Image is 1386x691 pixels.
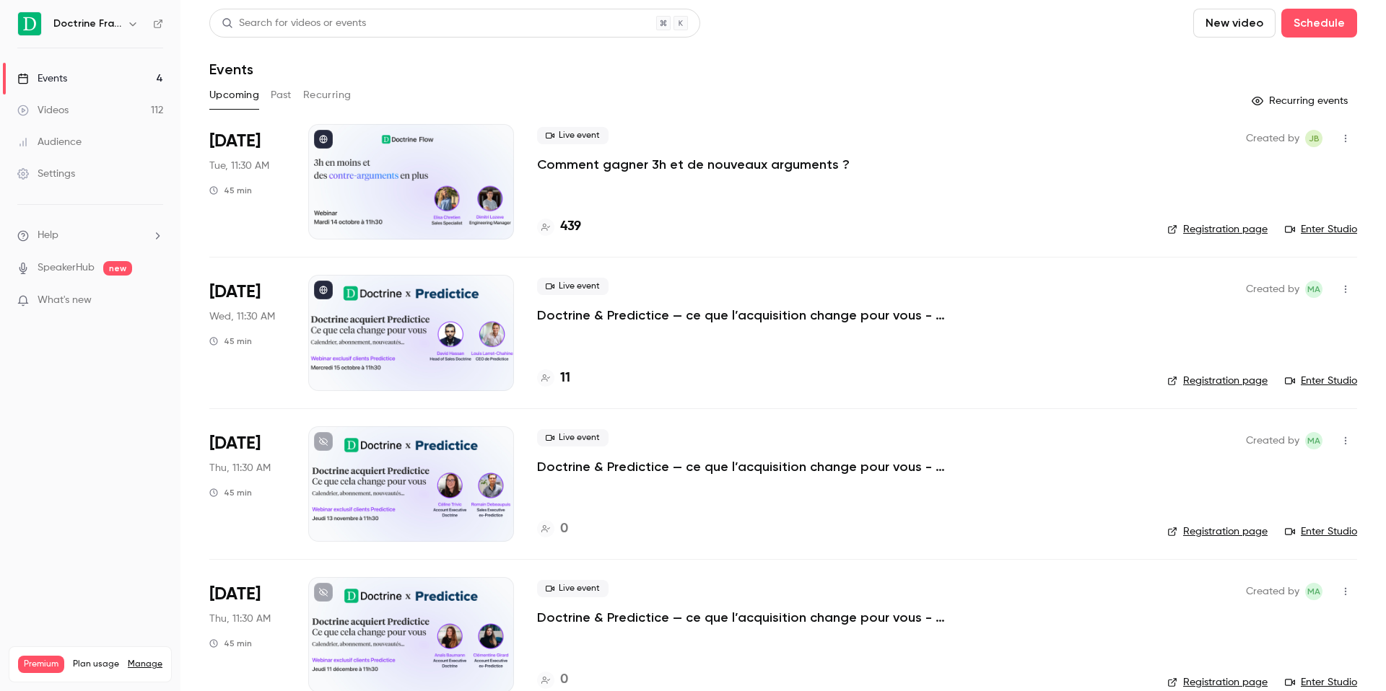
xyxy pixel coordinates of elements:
a: Comment gagner 3h et de nouveaux arguments ? [537,156,850,173]
span: What's new [38,293,92,308]
div: Nov 13 Thu, 11:30 AM (Europe/Paris) [209,426,285,542]
span: Wed, 11:30 AM [209,309,275,324]
span: Tue, 11:30 AM [209,159,269,173]
span: Help [38,228,58,243]
a: Registration page [1167,222,1268,237]
span: MA [1307,583,1320,600]
a: SpeakerHub [38,260,95,276]
span: Justine Burel [1305,130,1322,147]
h1: Events [209,61,253,78]
div: 45 min [209,335,252,347]
a: Doctrine & Predictice — ce que l’acquisition change pour vous - Session 3 [537,609,970,626]
a: Manage [128,659,162,670]
a: Enter Studio [1285,222,1357,237]
div: Videos [17,103,69,118]
a: Doctrine & Predictice — ce que l’acquisition change pour vous - Session 2 [537,458,970,475]
span: new [103,261,132,276]
button: Schedule [1281,9,1357,38]
button: New video [1193,9,1276,38]
span: Created by [1246,281,1299,298]
button: Past [271,84,292,107]
a: Registration page [1167,675,1268,690]
li: help-dropdown-opener [17,228,163,243]
a: 0 [537,519,568,539]
span: Premium [18,656,64,673]
img: Doctrine France [18,12,41,35]
h4: 439 [560,217,581,237]
h4: 11 [560,369,570,388]
div: Events [17,71,67,86]
a: 439 [537,217,581,237]
div: Oct 14 Tue, 11:30 AM (Europe/Paris) [209,124,285,239]
span: Thu, 11:30 AM [209,612,271,626]
div: Search for videos or events [222,16,366,31]
a: Doctrine & Predictice — ce que l’acquisition change pour vous - Session 1 [537,307,970,324]
span: JB [1309,130,1320,147]
div: 45 min [209,487,252,498]
span: Created by [1246,130,1299,147]
button: Recurring [303,84,352,107]
a: 11 [537,369,570,388]
a: Enter Studio [1285,675,1357,690]
span: [DATE] [209,281,261,304]
span: Live event [537,127,609,144]
div: Audience [17,135,82,149]
div: 45 min [209,638,252,649]
span: Marie Agard [1305,432,1322,449]
span: [DATE] [209,583,261,606]
span: Created by [1246,432,1299,449]
span: MA [1307,432,1320,449]
a: Registration page [1167,374,1268,388]
h4: 0 [560,519,568,539]
h4: 0 [560,670,568,690]
span: [DATE] [209,432,261,455]
a: 0 [537,670,568,690]
span: Created by [1246,583,1299,600]
span: [DATE] [209,130,261,153]
span: Marie Agard [1305,583,1322,600]
h6: Doctrine France [53,17,121,31]
span: Live event [537,278,609,295]
a: Registration page [1167,524,1268,539]
span: Plan usage [73,659,119,670]
button: Upcoming [209,84,259,107]
div: Settings [17,167,75,181]
button: Recurring events [1245,89,1357,113]
div: 45 min [209,185,252,196]
a: Enter Studio [1285,374,1357,388]
span: MA [1307,281,1320,298]
span: Marie Agard [1305,281,1322,298]
a: Enter Studio [1285,524,1357,539]
span: Thu, 11:30 AM [209,461,271,475]
span: Live event [537,429,609,446]
span: Live event [537,580,609,597]
div: Oct 15 Wed, 11:30 AM (Europe/Paris) [209,275,285,390]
